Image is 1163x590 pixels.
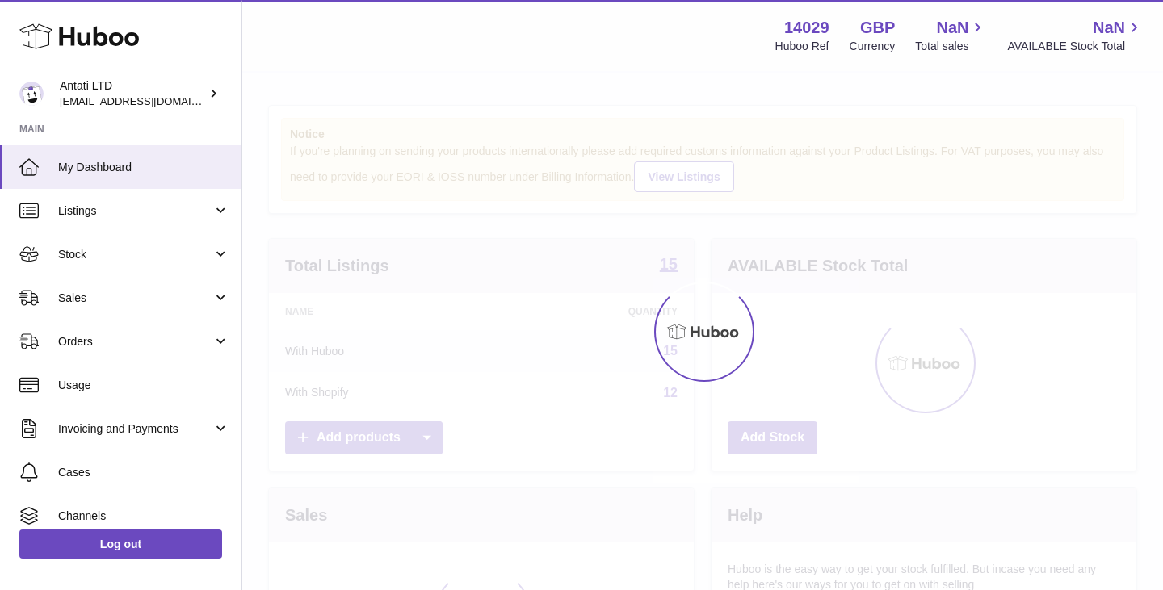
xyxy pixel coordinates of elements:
span: AVAILABLE Stock Total [1007,39,1144,54]
a: NaN AVAILABLE Stock Total [1007,17,1144,54]
div: Huboo Ref [775,39,829,54]
span: Orders [58,334,212,349]
span: Usage [58,378,229,393]
span: Invoicing and Payments [58,421,212,437]
a: NaN Total sales [915,17,987,54]
strong: GBP [860,17,895,39]
span: Listings [58,203,212,219]
img: toufic@antatiskin.com [19,82,44,106]
span: Sales [58,291,212,306]
span: NaN [1093,17,1125,39]
span: Total sales [915,39,987,54]
span: NaN [936,17,968,39]
span: My Dashboard [58,160,229,175]
a: Log out [19,529,222,559]
span: [EMAIL_ADDRESS][DOMAIN_NAME] [60,94,237,107]
div: Antati LTD [60,78,205,109]
span: Channels [58,508,229,524]
strong: 14029 [784,17,829,39]
span: Stock [58,247,212,262]
span: Cases [58,465,229,480]
div: Currency [850,39,896,54]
